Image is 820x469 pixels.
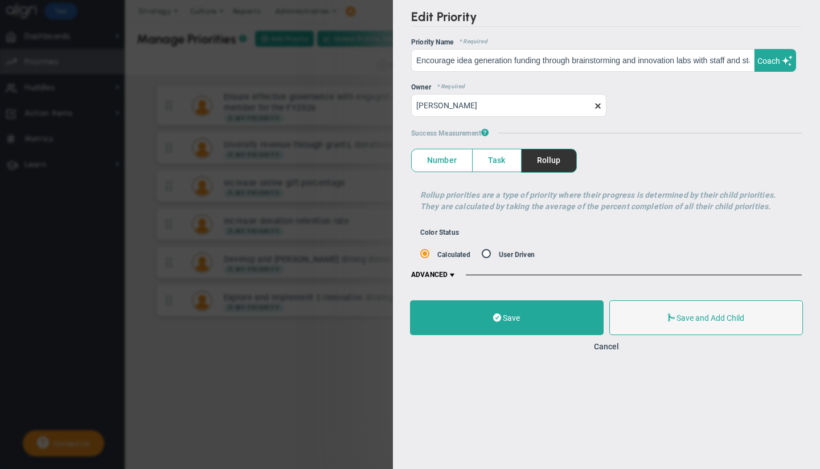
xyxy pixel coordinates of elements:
span: * Required [453,38,487,46]
label: Calculated [437,251,470,259]
button: Coach [755,49,797,72]
span: Success Measurement [411,128,489,137]
button: Save [410,300,604,335]
button: Cancel [594,342,619,351]
div: Priority Name [411,38,802,46]
span: ADVANCED [411,271,457,280]
span: Task [473,149,521,172]
span: Rollup [522,149,576,172]
input: Search or Invite Team Members [411,94,606,117]
label: User Driven [499,251,535,259]
div: Owner [411,83,802,91]
span: * Required [431,83,465,91]
h2: Edit Priority [411,9,802,27]
span: Number [412,149,472,172]
span: Coach [757,56,780,66]
button: Save and Add Child [609,300,803,335]
p: Rollup priorities are a type of priority where their progress is determined by their child priori... [420,189,793,212]
span: clear [606,100,616,111]
span: Save [503,313,520,323]
span: Save and Add Child [676,313,744,323]
div: Color Status [420,229,649,236]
